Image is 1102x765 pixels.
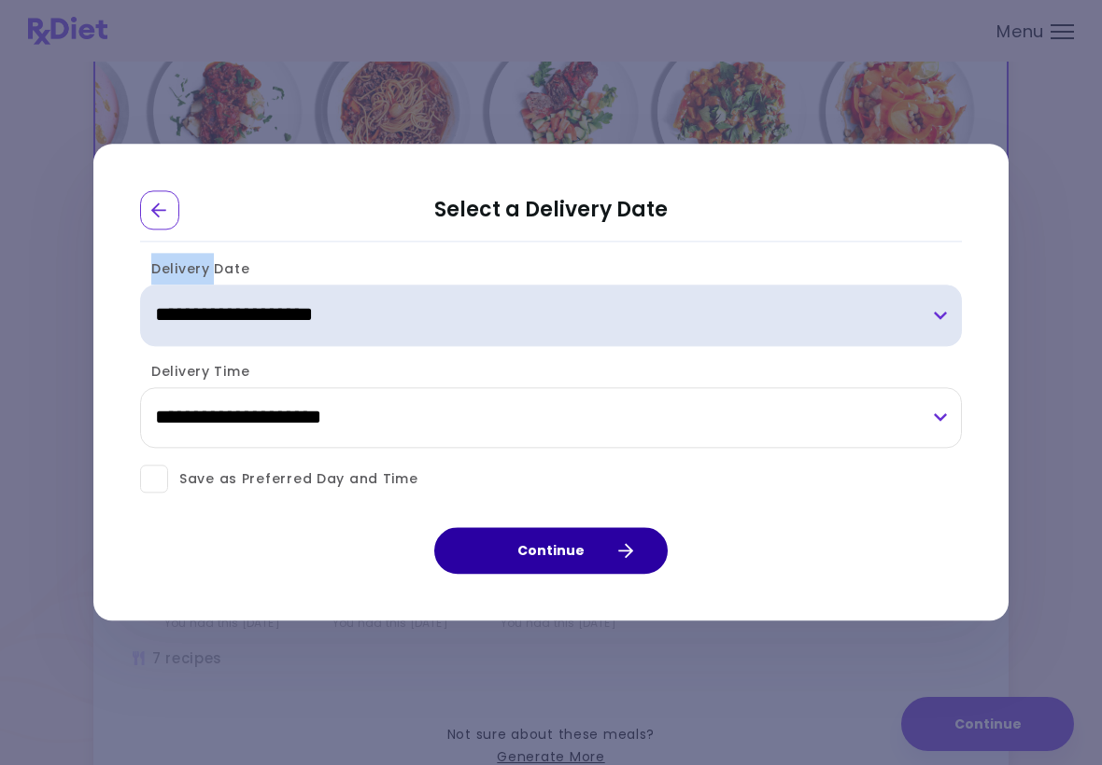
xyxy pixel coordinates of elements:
h2: Select a Delivery Date [140,190,962,242]
div: Go Back [140,190,179,229]
button: Continue [434,528,668,575]
span: Save as Preferred Day and Time [168,467,418,491]
label: Delivery Date [140,259,249,278]
label: Delivery Time [140,362,249,381]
